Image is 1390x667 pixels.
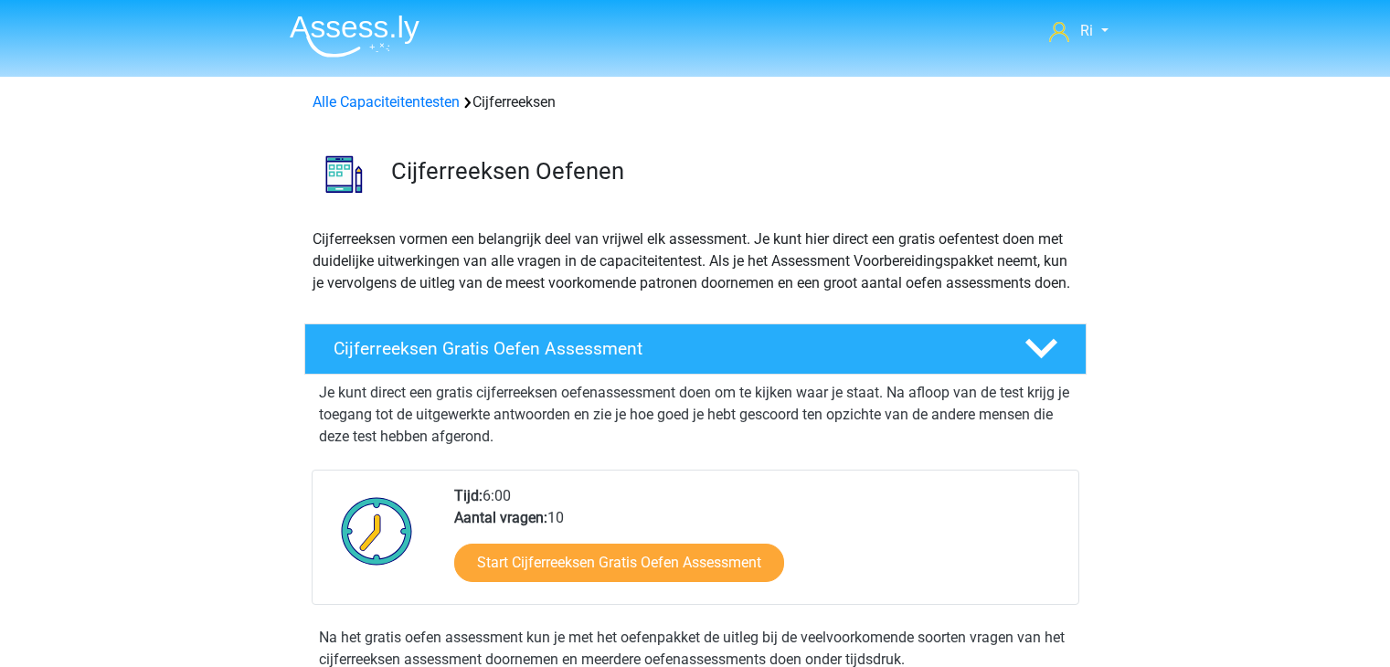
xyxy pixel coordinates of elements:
[305,135,383,213] img: cijferreeksen
[313,93,460,111] a: Alle Capaciteitentesten
[454,509,547,526] b: Aantal vragen:
[1080,22,1093,39] span: Ri
[305,91,1086,113] div: Cijferreeksen
[313,228,1078,294] p: Cijferreeksen vormen een belangrijk deel van vrijwel elk assessment. Je kunt hier direct een grat...
[454,544,784,582] a: Start Cijferreeksen Gratis Oefen Assessment
[331,485,423,577] img: Klok
[334,338,995,359] h4: Cijferreeksen Gratis Oefen Assessment
[1042,20,1115,42] a: Ri
[440,485,1077,604] div: 6:00 10
[454,487,483,504] b: Tijd:
[297,323,1094,375] a: Cijferreeksen Gratis Oefen Assessment
[391,157,1072,185] h3: Cijferreeksen Oefenen
[290,15,419,58] img: Assessly
[319,382,1072,448] p: Je kunt direct een gratis cijferreeksen oefenassessment doen om te kijken waar je staat. Na afloo...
